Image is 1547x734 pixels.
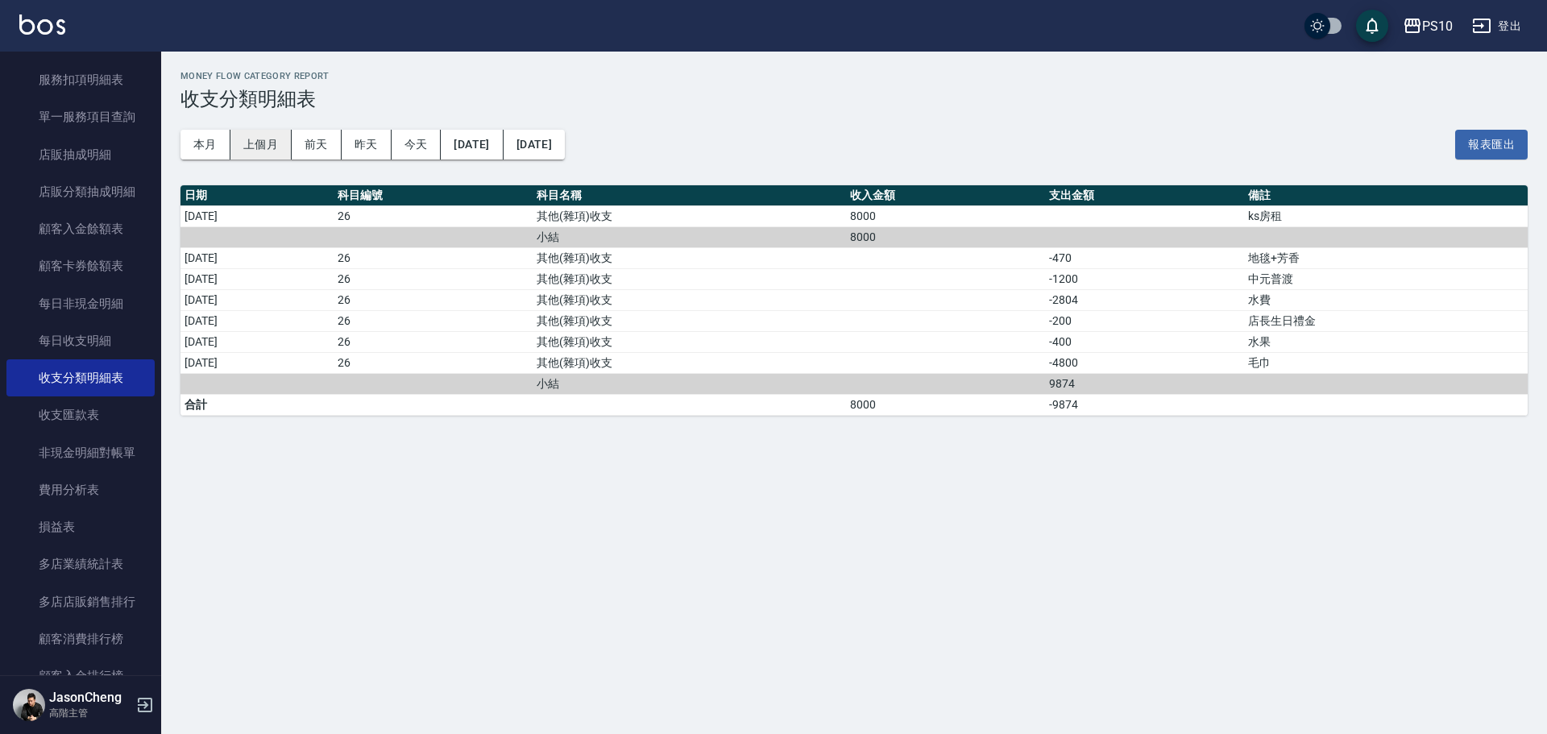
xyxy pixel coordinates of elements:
[1244,205,1528,226] td: ks房租
[6,210,155,247] a: 顧客入金餘額表
[1045,394,1244,415] td: -9874
[1422,16,1453,36] div: PS10
[6,657,155,695] a: 顧客入金排行榜
[180,394,334,415] td: 合計
[1045,331,1244,352] td: -400
[6,136,155,173] a: 店販抽成明細
[533,373,846,394] td: 小結
[6,322,155,359] a: 每日收支明細
[180,71,1528,81] h2: Money Flow Category Report
[6,545,155,583] a: 多店業績統計表
[846,226,1045,247] td: 8000
[334,352,533,373] td: 26
[533,247,846,268] td: 其他(雜項)收支
[180,88,1528,110] h3: 收支分類明細表
[6,98,155,135] a: 單一服務項目查詢
[533,205,846,226] td: 其他(雜項)收支
[334,289,533,310] td: 26
[180,130,230,160] button: 本月
[49,706,131,720] p: 高階主管
[13,689,45,721] img: Person
[1244,289,1528,310] td: 水費
[334,268,533,289] td: 26
[6,434,155,471] a: 非現金明細對帳單
[6,247,155,284] a: 顧客卡券餘額表
[6,61,155,98] a: 服務扣項明細表
[49,690,131,706] h5: JasonCheng
[334,205,533,226] td: 26
[533,185,846,206] th: 科目名稱
[846,205,1045,226] td: 8000
[846,185,1045,206] th: 收入金額
[334,185,533,206] th: 科目編號
[6,583,155,620] a: 多店店販銷售排行
[1244,331,1528,352] td: 水果
[1045,268,1244,289] td: -1200
[1244,185,1528,206] th: 備註
[533,226,846,247] td: 小結
[1045,352,1244,373] td: -4800
[180,289,334,310] td: [DATE]
[1045,185,1244,206] th: 支出金額
[533,289,846,310] td: 其他(雜項)收支
[504,130,565,160] button: [DATE]
[533,331,846,352] td: 其他(雜項)收支
[6,508,155,545] a: 損益表
[1396,10,1459,43] button: PS10
[180,185,334,206] th: 日期
[6,471,155,508] a: 費用分析表
[1244,310,1528,331] td: 店長生日禮金
[846,394,1045,415] td: 8000
[342,130,392,160] button: 昨天
[19,15,65,35] img: Logo
[6,359,155,396] a: 收支分類明細表
[6,173,155,210] a: 店販分類抽成明細
[334,331,533,352] td: 26
[6,285,155,322] a: 每日非現金明細
[1045,289,1244,310] td: -2804
[6,620,155,657] a: 顧客消費排行榜
[1356,10,1388,42] button: save
[180,310,334,331] td: [DATE]
[1045,310,1244,331] td: -200
[1466,11,1528,41] button: 登出
[1045,247,1244,268] td: -470
[533,310,846,331] td: 其他(雜項)收支
[441,130,503,160] button: [DATE]
[533,268,846,289] td: 其他(雜項)收支
[180,185,1528,416] table: a dense table
[180,352,334,373] td: [DATE]
[6,396,155,433] a: 收支匯款表
[1244,268,1528,289] td: 中元普渡
[292,130,342,160] button: 前天
[392,130,442,160] button: 今天
[230,130,292,160] button: 上個月
[1455,130,1528,160] button: 報表匯出
[180,247,334,268] td: [DATE]
[1045,373,1244,394] td: 9874
[1244,352,1528,373] td: 毛巾
[334,247,533,268] td: 26
[180,205,334,226] td: [DATE]
[180,331,334,352] td: [DATE]
[1244,247,1528,268] td: 地毯+芳香
[334,310,533,331] td: 26
[180,268,334,289] td: [DATE]
[533,352,846,373] td: 其他(雜項)收支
